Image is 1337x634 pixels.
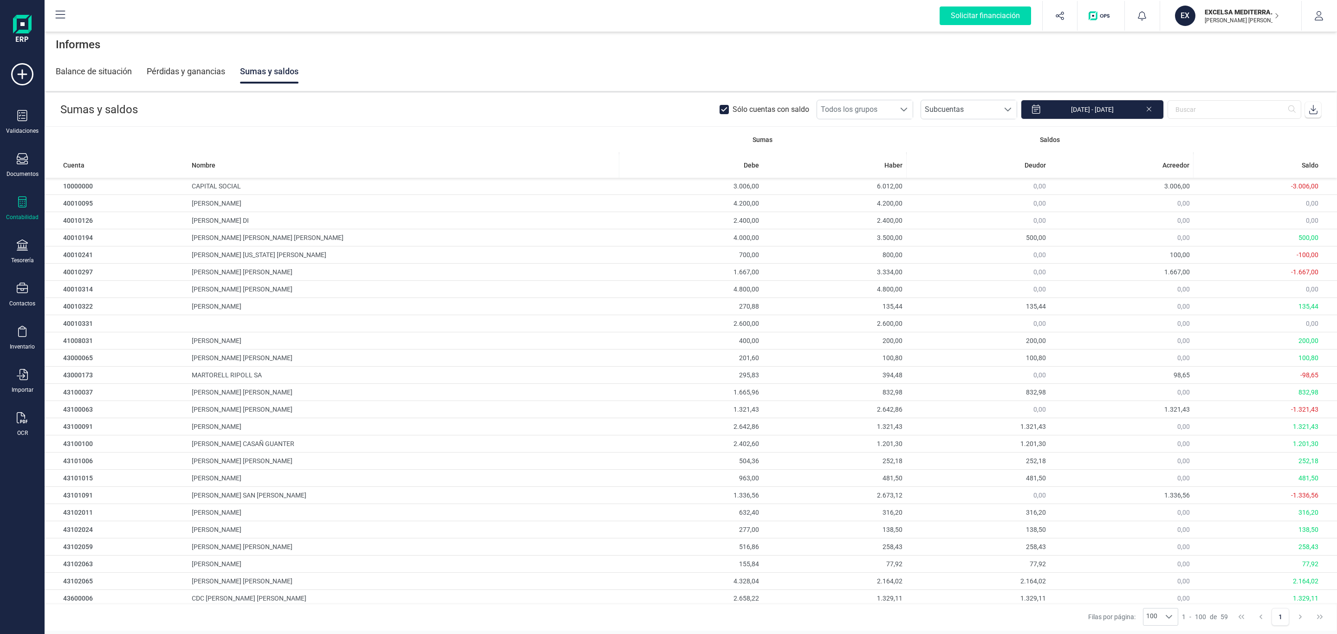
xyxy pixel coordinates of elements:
[733,320,759,327] span: 2.600,00
[188,264,619,281] td: [PERSON_NAME] [PERSON_NAME]
[188,384,619,401] td: [PERSON_NAME] [PERSON_NAME]
[1177,457,1190,465] span: 0,00
[188,246,619,264] td: [PERSON_NAME] [US_STATE] [PERSON_NAME]
[1177,217,1190,224] span: 0,00
[45,573,188,590] td: 43102065
[877,268,902,276] span: 3.334,00
[1164,492,1190,499] span: 1.336,56
[1302,161,1318,170] span: Saldo
[1033,320,1046,327] span: 0,00
[1177,320,1190,327] span: 0,00
[1177,388,1190,396] span: 0,00
[1197,199,1318,208] div: 0,00
[63,161,84,170] span: Cuenta
[744,161,759,170] span: Debe
[45,332,188,349] td: 41008031
[6,170,39,178] div: Documentos
[1040,135,1060,144] span: Saldos
[1088,608,1178,626] div: Filas por página:
[1197,233,1318,242] div: 500,00
[1026,543,1046,550] span: 258,43
[886,560,902,568] span: 77,92
[1026,474,1046,482] span: 481,50
[733,595,759,602] span: 2.658,22
[739,474,759,482] span: 963,00
[883,543,902,550] span: 258,43
[240,59,299,84] div: Sumas y saldos
[10,343,35,350] div: Inventario
[883,457,902,465] span: 252,18
[45,384,188,401] td: 43100037
[45,195,188,212] td: 40010095
[1205,17,1279,24] p: [PERSON_NAME] [PERSON_NAME]
[883,337,902,344] span: 200,00
[877,492,902,499] span: 2.673,12
[188,178,619,195] td: CAPITAL SOCIAL
[188,418,619,435] td: [PERSON_NAME]
[739,526,759,533] span: 277,00
[883,354,902,362] span: 100,80
[733,217,759,224] span: 2.400,00
[45,453,188,470] td: 43101006
[188,453,619,470] td: [PERSON_NAME] [PERSON_NAME]
[45,229,188,246] td: 40010194
[1177,509,1190,516] span: 0,00
[1220,612,1228,621] span: 59
[940,6,1031,25] div: Solicitar financiación
[753,135,772,144] span: Sumas
[1197,576,1318,586] div: 2.164,02
[1252,608,1270,626] button: Previous Page
[883,526,902,533] span: 138,50
[1026,303,1046,310] span: 135,44
[45,521,188,538] td: 43102024
[188,573,619,590] td: [PERSON_NAME] [PERSON_NAME]
[1143,608,1160,625] span: 100
[1177,285,1190,293] span: 0,00
[733,577,759,585] span: 4.328,04
[188,521,619,538] td: [PERSON_NAME]
[1177,423,1190,430] span: 0,00
[884,161,902,170] span: Haber
[1177,543,1190,550] span: 0,00
[1026,457,1046,465] span: 252,18
[1197,370,1318,380] div: -98,65
[1164,182,1190,190] span: 3.006,00
[1033,268,1046,276] span: 0,00
[883,303,902,310] span: 135,44
[192,161,215,170] span: Nombre
[883,371,902,379] span: 394,48
[1197,319,1318,328] div: 0,00
[739,371,759,379] span: 295,83
[1033,200,1046,207] span: 0,00
[1197,439,1318,448] div: 1.201,30
[733,234,759,241] span: 4.000,00
[883,474,902,482] span: 481,50
[188,401,619,418] td: [PERSON_NAME] [PERSON_NAME]
[6,127,39,135] div: Validaciones
[1177,577,1190,585] span: 0,00
[1197,525,1318,534] div: 138,50
[188,229,619,246] td: [PERSON_NAME] [PERSON_NAME] [PERSON_NAME]
[739,543,759,550] span: 516,86
[739,303,759,310] span: 270,88
[12,386,33,394] div: Importar
[1197,491,1318,500] div: -1.336,56
[1197,216,1318,225] div: 0,00
[1164,268,1190,276] span: 1.667,00
[45,298,188,315] td: 40010322
[877,577,902,585] span: 2.164,02
[1197,267,1318,277] div: -1.667,00
[1020,595,1046,602] span: 1.329,11
[1177,337,1190,344] span: 0,00
[733,200,759,207] span: 4.200,00
[60,103,138,116] span: Sumas y saldos
[1197,181,1318,191] div: -3.006,00
[877,423,902,430] span: 1.321,43
[45,315,188,332] td: 40010331
[188,367,619,384] td: MARTORELL RIPOLL SA
[45,538,188,556] td: 43102059
[1182,612,1228,621] div: -
[739,560,759,568] span: 155,84
[883,388,902,396] span: 832,98
[17,429,28,437] div: OCR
